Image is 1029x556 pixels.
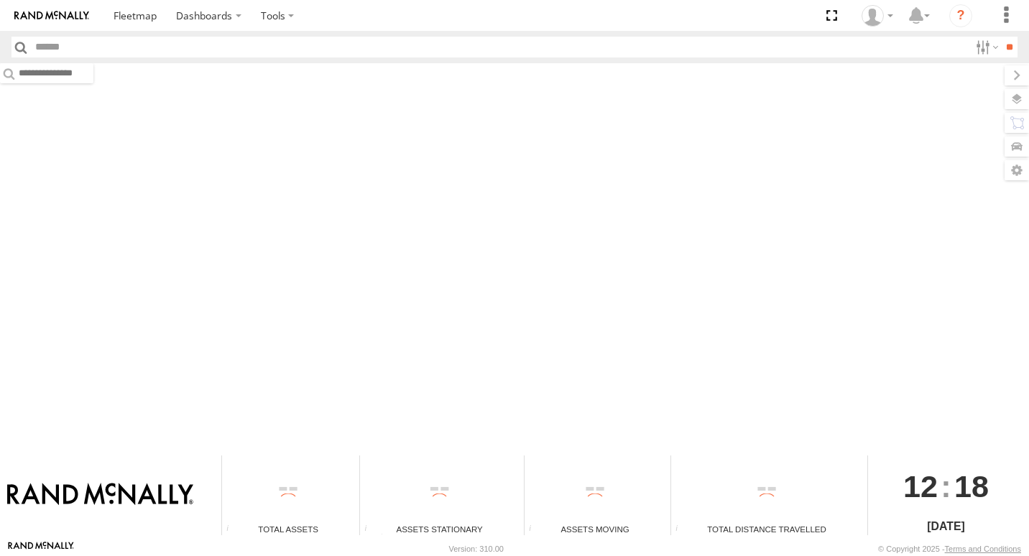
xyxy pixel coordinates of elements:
div: Total number of assets current stationary. [360,524,382,535]
a: Terms and Conditions [945,545,1021,553]
a: Visit our Website [8,542,74,556]
div: Total Assets [222,523,354,535]
div: Total number of assets current in transit. [525,524,546,535]
div: Total Distance Travelled [671,523,862,535]
div: Total number of Enabled Assets [222,524,244,535]
label: Map Settings [1005,160,1029,180]
label: Search Filter Options [970,37,1001,57]
div: © Copyright 2025 - [878,545,1021,553]
img: rand-logo.svg [14,11,89,21]
div: Assets Stationary [360,523,519,535]
div: Assets Moving [525,523,665,535]
span: 12 [903,455,938,517]
img: Rand McNally [7,483,193,507]
div: Version: 310.00 [449,545,504,553]
div: [DATE] [868,518,1024,535]
i: ? [949,4,972,27]
span: 18 [954,455,989,517]
div: : [868,455,1024,517]
div: Total distance travelled by all assets within specified date range and applied filters [671,524,693,535]
div: Valeo Dash [857,5,898,27]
